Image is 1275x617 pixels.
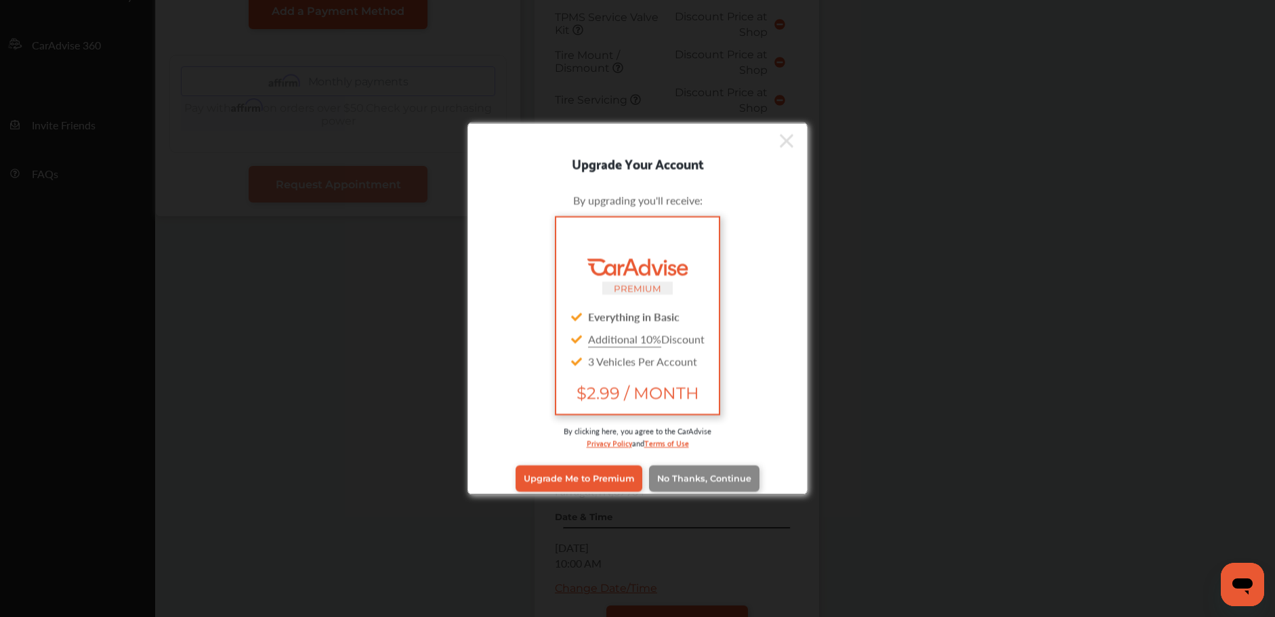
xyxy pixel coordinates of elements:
div: Upgrade Your Account [468,152,807,173]
div: By upgrading you'll receive: [488,192,787,207]
div: 3 Vehicles Per Account [567,349,708,372]
span: $2.99 / MONTH [567,383,708,402]
a: Upgrade Me to Premium [516,465,642,491]
iframe: Button to launch messaging window [1221,563,1264,606]
a: Terms of Use [644,435,689,448]
span: Discount [588,331,705,346]
span: Upgrade Me to Premium [524,473,634,484]
small: PREMIUM [614,282,661,293]
strong: Everything in Basic [588,308,680,324]
a: No Thanks, Continue [649,465,759,491]
span: No Thanks, Continue [657,473,751,484]
u: Additional 10% [588,331,661,346]
div: By clicking here, you agree to the CarAdvise and [488,425,787,462]
a: Privacy Policy [587,435,632,448]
